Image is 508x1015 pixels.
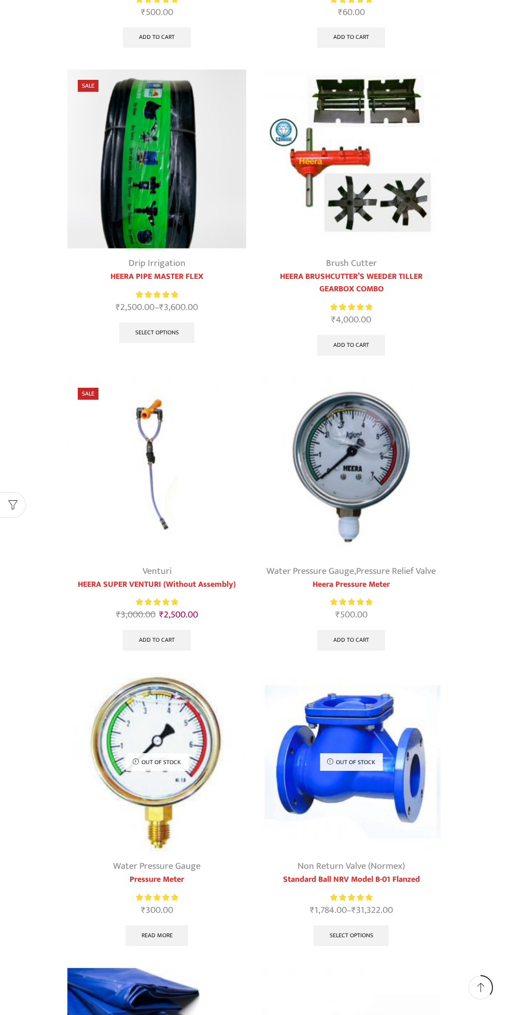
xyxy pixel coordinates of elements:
div: Rated 5.00 out of 5 [136,289,178,300]
bdi: 31,322.00 [351,903,393,918]
a: Heera Pressure Meter [262,579,441,591]
a: Add to cart: “HEERA SUPER VENTURI (Without Assembly)” [123,630,191,651]
span: Rated out of 5 [136,289,178,300]
div: Rated 5.00 out of 5 [330,892,372,903]
a: Read more about “Pressure Meter” [125,925,189,946]
a: Add to cart: “Heera Pressure Meter” [317,630,385,651]
bdi: 500.00 [335,607,368,623]
a: Add to cart: “Heera Mulching Paper Drill” [123,27,191,48]
a: Water Pressure Gauge [113,858,201,874]
span: Sale [78,388,98,400]
span: ₹ [159,607,164,623]
span: ₹ [116,607,121,623]
span: Rated out of 5 [330,302,372,313]
img: Standard Ball NRV Model B-01 Flanzed [262,672,441,851]
div: Rated 5.00 out of 5 [136,597,178,608]
a: Brush Cutter [326,256,377,271]
a: Venturi [143,563,172,579]
bdi: 1,784.00 [310,903,347,918]
p: Out of stock [320,753,383,771]
span: ₹ [159,300,164,315]
div: Rated 5.00 out of 5 [136,892,178,903]
bdi: 2,500.00 [159,607,198,623]
a: Pressure Relief Valve [356,563,436,579]
span: – [67,301,246,315]
bdi: 2,500.00 [116,300,154,315]
a: Water Pressure Gauge [266,563,354,579]
span: ₹ [351,903,356,918]
span: – [262,904,441,918]
bdi: 300.00 [141,903,173,918]
span: Sale [78,80,98,92]
span: Rated out of 5 [330,892,372,903]
a: Standard Ball NRV Model B-01 Flanzed [262,873,441,886]
a: Pressure Meter [67,873,246,886]
div: Rated 5.00 out of 5 [330,302,372,313]
span: ₹ [338,5,343,20]
a: Add to cart: “HEERA BRUSHCUTTER'S WEEDER TILLER GEARBOX COMBO” [317,335,385,356]
a: HEERA SUPER VENTURI (Without Assembly) [67,579,246,591]
div: Rated 5.00 out of 5 [330,597,372,608]
span: ₹ [141,903,146,918]
img: Heera Pressure Meter [262,377,441,556]
bdi: 60.00 [338,5,365,20]
a: Select options for “HEERA PIPE MASTER FLEX” [119,322,195,343]
span: Rated out of 5 [330,597,372,608]
a: HEERA BRUSHCUTTER’S WEEDER TILLER GEARBOX COMBO [262,271,441,295]
span: ₹ [335,607,340,623]
a: Non Return Valve (Normex) [298,858,405,874]
span: Rated out of 5 [136,892,178,903]
img: Heera Gold Krushi Pipe Black [67,69,246,248]
img: Heera Super Venturi [67,377,246,556]
span: Rated out of 5 [136,597,178,608]
img: Heera Brush Cutter’s Weeder Tiller Gearbox Combo [262,69,441,248]
span: ₹ [116,300,120,315]
bdi: 500.00 [141,5,173,20]
img: Water-Pressure-Gauge [67,672,246,851]
span: ₹ [331,312,336,328]
a: Add to cart: “Heera Drill” [317,27,385,48]
bdi: 4,000.00 [331,312,371,328]
a: Select options for “Standard Ball NRV Model B-01 Flanzed” [314,925,389,946]
a: Drip Irrigation [129,256,186,271]
span: ₹ [310,903,315,918]
div: , [262,565,441,579]
span: ₹ [141,5,146,20]
p: Out of stock [125,753,188,771]
bdi: 3,000.00 [116,607,156,623]
bdi: 3,600.00 [159,300,198,315]
a: HEERA PIPE MASTER FLEX [67,271,246,283]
